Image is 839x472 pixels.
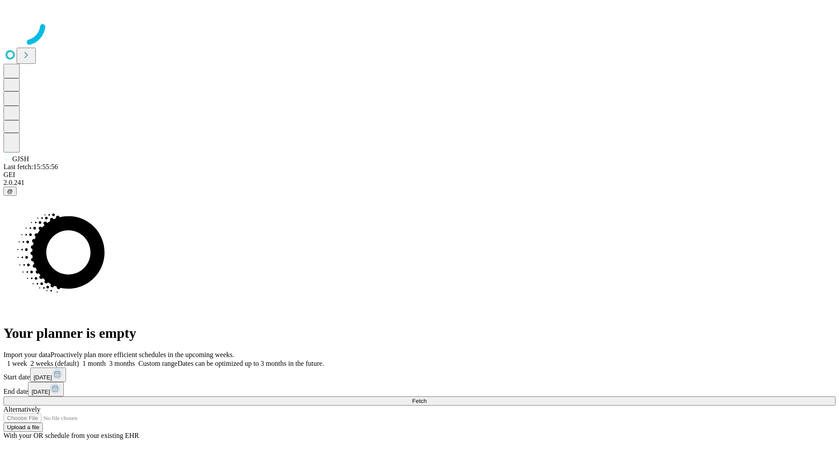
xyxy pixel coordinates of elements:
[3,423,43,432] button: Upload a file
[3,432,139,439] span: With your OR schedule from your existing EHR
[109,360,135,367] span: 3 months
[3,325,836,341] h1: Your planner is empty
[7,360,27,367] span: 1 week
[12,155,29,163] span: GJSH
[3,179,836,187] div: 2.0.241
[177,360,324,367] span: Dates can be optimized up to 3 months in the future.
[28,382,64,396] button: [DATE]
[34,374,52,381] span: [DATE]
[3,187,17,196] button: @
[31,389,50,395] span: [DATE]
[139,360,177,367] span: Custom range
[3,171,836,179] div: GEI
[51,351,234,358] span: Proactively plan more efficient schedules in the upcoming weeks.
[30,368,66,382] button: [DATE]
[3,163,58,170] span: Last fetch: 15:55:56
[3,351,51,358] span: Import your data
[83,360,106,367] span: 1 month
[31,360,79,367] span: 2 weeks (default)
[3,368,836,382] div: Start date
[7,188,13,194] span: @
[3,396,836,406] button: Fetch
[3,406,40,413] span: Alternatively
[3,382,836,396] div: End date
[412,398,426,404] span: Fetch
